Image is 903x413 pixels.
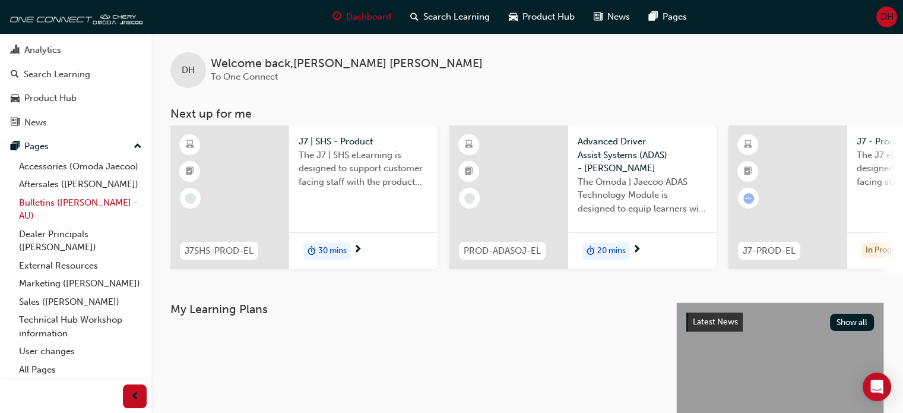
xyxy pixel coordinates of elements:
button: Pages [5,135,147,157]
span: next-icon [353,245,362,256]
span: learningResourceType_ELEARNING-icon [186,137,194,153]
a: search-iconSearch Learning [401,5,499,29]
span: booktick-icon [465,164,473,179]
span: The Omoda | Jaecoo ADAS Technology Module is designed to equip learners with essential knowledge ... [578,175,707,216]
span: 30 mins [318,244,347,258]
span: duration-icon [587,244,595,259]
a: All Pages [14,361,147,379]
button: Show all [830,314,875,331]
span: car-icon [11,93,20,104]
div: Product Hub [24,92,77,105]
span: Search Learning [423,10,490,24]
span: News [607,10,630,24]
span: search-icon [410,10,419,24]
span: To One Connect [211,71,278,82]
span: car-icon [509,10,518,24]
span: learningRecordVerb_ATTEMPT-icon [743,193,754,204]
a: Technical Hub Workshop information [14,311,147,342]
span: Advanced Driver Assist Systems (ADAS) - [PERSON_NAME] [578,135,707,175]
a: Search Learning [5,64,147,86]
a: Marketing ([PERSON_NAME]) [14,275,147,293]
a: Latest NewsShow all [686,313,874,332]
div: News [24,116,47,130]
a: Dealer Principals ([PERSON_NAME]) [14,225,147,257]
a: Aftersales ([PERSON_NAME]) [14,175,147,194]
div: Open Intercom Messenger [863,373,891,401]
span: Welcome back , [PERSON_NAME] [PERSON_NAME] [211,57,483,71]
span: duration-icon [308,244,316,259]
span: Latest News [693,317,738,327]
span: learningResourceType_ELEARNING-icon [465,137,473,153]
a: pages-iconPages [639,5,696,29]
span: Product Hub [522,10,575,24]
span: pages-icon [11,141,20,152]
a: Accessories (Omoda Jaecoo) [14,157,147,176]
span: booktick-icon [186,164,194,179]
div: Analytics [24,43,61,57]
span: J7SHS-PROD-EL [185,244,254,258]
a: Product Hub [5,87,147,109]
span: chart-icon [11,45,20,56]
a: User changes [14,342,147,361]
span: Pages [663,10,687,24]
span: Dashboard [346,10,391,24]
button: DH [876,7,897,27]
a: guage-iconDashboard [323,5,401,29]
span: learningRecordVerb_NONE-icon [185,193,196,204]
h3: Next up for me [151,107,903,121]
a: car-iconProduct Hub [499,5,584,29]
span: The J7 | SHS eLearning is designed to support customer facing staff with the product and sales in... [299,149,428,189]
span: prev-icon [131,389,140,404]
a: PROD-ADASOJ-ELAdvanced Driver Assist Systems (ADAS) - [PERSON_NAME]The Omoda | Jaecoo ADAS Techno... [449,125,717,269]
span: 20 mins [597,244,626,258]
span: DH [880,10,894,24]
div: Pages [24,140,49,153]
img: oneconnect [6,5,142,29]
span: news-icon [11,118,20,128]
a: J7SHS-PROD-ELJ7 | SHS - ProductThe J7 | SHS eLearning is designed to support customer facing staf... [170,125,438,269]
a: news-iconNews [584,5,639,29]
span: learningResourceType_ELEARNING-icon [744,137,752,153]
span: DH [182,64,195,77]
span: guage-icon [332,10,341,24]
a: Bulletins ([PERSON_NAME] - AU) [14,194,147,225]
span: next-icon [632,245,641,256]
div: Search Learning [24,68,90,81]
span: up-icon [134,139,142,155]
span: J7 | SHS - Product [299,135,428,149]
span: pages-icon [649,10,658,24]
a: News [5,112,147,134]
a: Analytics [5,39,147,61]
span: PROD-ADASOJ-EL [464,244,541,258]
span: learningRecordVerb_NONE-icon [464,193,475,204]
span: news-icon [594,10,603,24]
span: search-icon [11,70,19,80]
h3: My Learning Plans [170,302,657,316]
span: booktick-icon [744,164,752,179]
a: Sales ([PERSON_NAME]) [14,293,147,311]
span: J7-PROD-EL [743,244,796,258]
a: External Resources [14,257,147,275]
